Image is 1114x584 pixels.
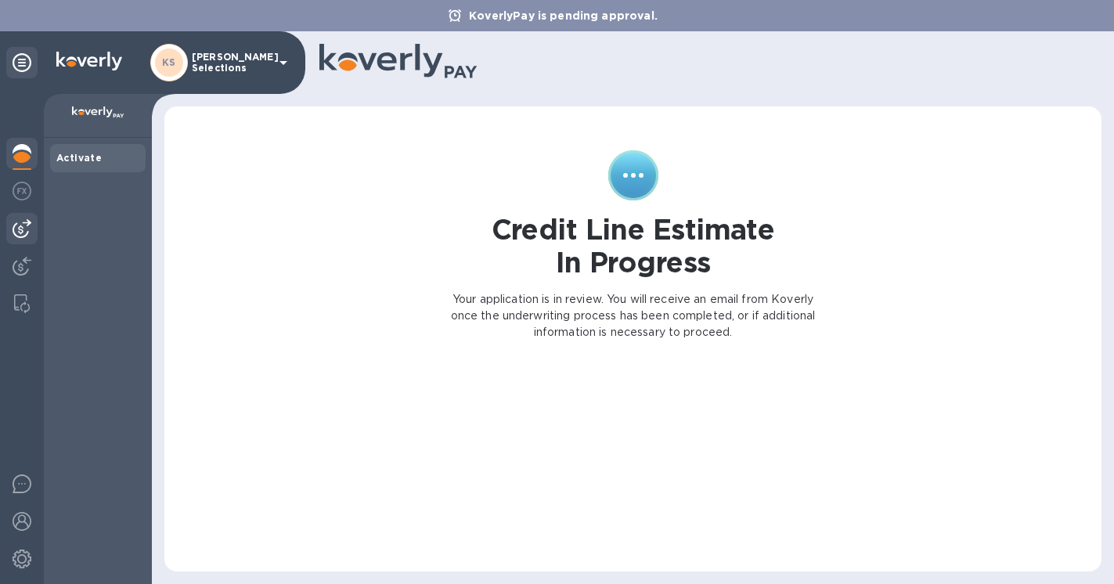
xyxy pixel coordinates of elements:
b: KS [162,56,176,68]
b: Activate [56,152,102,164]
img: Logo [56,52,122,70]
div: Unpin categories [6,47,38,78]
img: Foreign exchange [13,182,31,200]
h1: Credit Line Estimate In Progress [492,213,775,279]
p: KoverlyPay is pending approval. [461,8,665,23]
p: Your application is in review. You will receive an email from Koverly once the underwriting proce... [449,291,818,341]
p: [PERSON_NAME] Selections [192,52,270,74]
